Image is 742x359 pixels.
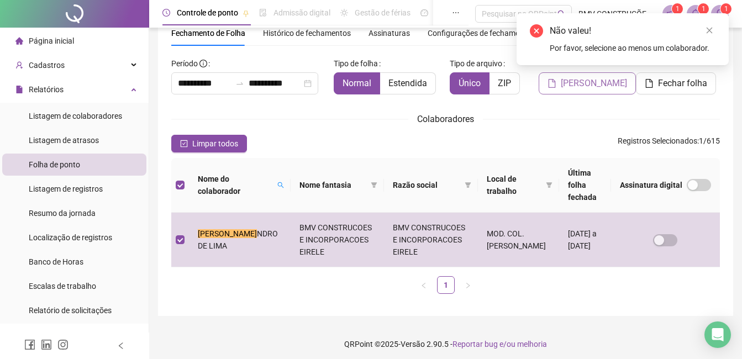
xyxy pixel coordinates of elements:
span: Versão [401,340,425,349]
span: to [235,79,244,88]
span: Único [459,78,481,88]
span: 1 [702,5,706,13]
span: Cadastros [29,61,65,70]
span: Folha de ponto [29,160,80,169]
span: filter [371,182,377,188]
a: Close [703,24,715,36]
li: Página anterior [415,276,433,294]
span: Página inicial [29,36,74,45]
span: Configurações de fechamento [428,29,531,37]
span: filter [369,177,380,193]
li: Próxima página [459,276,477,294]
span: Fechamento de Folha [171,29,245,38]
span: Reportar bug e/ou melhoria [452,340,547,349]
span: Nome do colaborador [198,173,273,197]
span: 1 [724,5,728,13]
td: BMV CONSTRUCOES E INCORPORACOES EIRELE [384,213,477,267]
td: BMV CONSTRUCOES E INCORPORACOES EIRELE [291,213,384,267]
span: info-circle [199,60,207,67]
span: file [645,79,654,88]
span: Listagem de atrasos [29,136,99,145]
span: Limpar todos [192,138,238,150]
span: pushpin [243,10,249,17]
span: filter [546,182,552,188]
div: Não valeu! [550,24,715,38]
span: notification [666,9,676,19]
span: bell [691,9,701,19]
span: Listagem de registros [29,184,103,193]
span: Fechar folha [658,77,707,90]
span: Banco de Horas [29,257,83,266]
span: : 1 / 615 [618,135,720,152]
span: close-circle [530,24,543,38]
img: 66634 [712,6,728,22]
button: [PERSON_NAME] [539,72,636,94]
button: Fechar folha [636,72,716,94]
span: Relatório de solicitações [29,306,112,315]
span: Listagem de colaboradores [29,112,122,120]
span: dashboard [420,9,428,17]
span: filter [462,177,473,193]
div: Open Intercom Messenger [704,321,731,348]
span: facebook [24,339,35,350]
button: right [459,276,477,294]
span: user-add [15,61,23,69]
span: Local de trabalho [487,173,542,197]
span: Assinatura digital [620,179,682,191]
span: filter [465,182,471,188]
span: close [706,27,713,34]
span: Histórico de fechamentos [263,29,351,38]
span: Controle de ponto [177,8,238,17]
span: ZIP [498,78,511,88]
button: left [415,276,433,294]
span: search [275,171,286,199]
span: Colaboradores [417,114,474,124]
span: Tipo de folha [334,57,378,70]
td: MOD. COL. [PERSON_NAME] [478,213,560,267]
span: 1 [676,5,680,13]
span: linkedin [41,339,52,350]
span: clock-circle [162,9,170,17]
span: Normal [343,78,371,88]
span: left [117,342,125,350]
span: filter [544,171,555,199]
span: check-square [180,140,188,147]
span: Gestão de férias [355,8,411,17]
span: Razão social [393,179,460,191]
td: [DATE] a [DATE] [559,213,611,267]
span: Assinaturas [369,29,410,37]
span: ellipsis [452,9,460,17]
span: file [15,86,23,93]
span: swap-right [235,79,244,88]
span: [PERSON_NAME] [561,77,627,90]
span: Admissão digital [273,8,330,17]
sup: Atualize o seu contato no menu Meus Dados [720,3,732,14]
span: sun [340,9,348,17]
span: Estendida [388,78,427,88]
sup: 1 [698,3,709,14]
span: right [465,282,471,289]
sup: 1 [672,3,683,14]
span: Tipo de arquivo [450,57,502,70]
a: 1 [438,277,454,293]
span: Resumo da jornada [29,209,96,218]
span: BMV CONSTRUÇÕES E INCORPORAÇÕES [578,8,656,20]
span: home [15,37,23,45]
span: search [557,10,566,18]
span: Nome fantasia [299,179,366,191]
span: Relatórios [29,85,64,94]
span: Registros Selecionados [618,136,697,145]
span: left [420,282,427,289]
span: Período [171,59,198,68]
button: Limpar todos [171,135,247,152]
span: file-done [259,9,267,17]
div: Por favor, selecione ao menos um colaborador. [550,42,715,54]
mark: [PERSON_NAME] [198,229,257,238]
th: Última folha fechada [559,158,611,213]
span: Escalas de trabalho [29,282,96,291]
li: 1 [437,276,455,294]
span: Localização de registros [29,233,112,242]
span: file [548,79,556,88]
span: instagram [57,339,69,350]
span: search [277,182,284,188]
